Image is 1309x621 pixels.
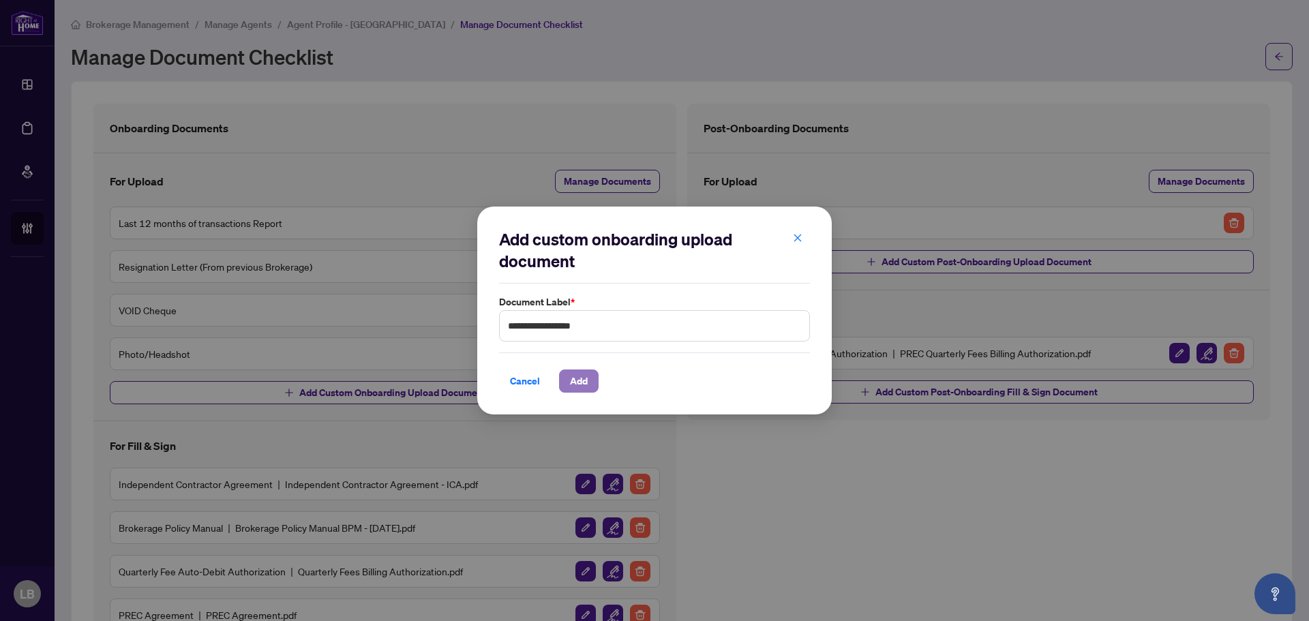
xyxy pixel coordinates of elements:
span: Add [570,370,588,392]
label: Document Label [499,294,810,309]
button: Open asap [1254,573,1295,614]
span: close [793,233,802,243]
h2: Add custom onboarding upload document [499,228,810,272]
button: Add [559,369,599,393]
button: Cancel [499,369,551,393]
span: Cancel [510,370,540,392]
